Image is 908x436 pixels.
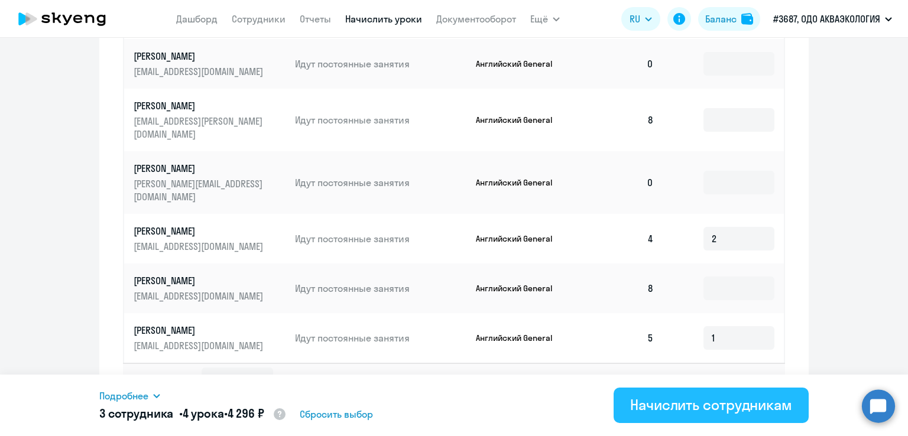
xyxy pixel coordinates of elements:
[295,331,466,344] p: Идут постоянные занятия
[581,214,663,263] td: 4
[134,240,266,253] p: [EMAIL_ADDRESS][DOMAIN_NAME]
[476,283,565,294] p: Английский General
[183,406,224,421] span: 4 урока
[99,389,148,403] span: Подробнее
[134,50,286,78] a: [PERSON_NAME][EMAIL_ADDRESS][DOMAIN_NAME]
[741,13,753,25] img: balance
[698,7,760,31] button: Балансbalance
[767,5,898,33] button: #3687, ОДО АКВАЭКОЛОГИЯ
[134,224,286,253] a: [PERSON_NAME][EMAIL_ADDRESS][DOMAIN_NAME]
[476,177,565,188] p: Английский General
[530,7,560,31] button: Ещё
[134,65,266,78] p: [EMAIL_ADDRESS][DOMAIN_NAME]
[134,324,286,352] a: [PERSON_NAME][EMAIL_ADDRESS][DOMAIN_NAME]
[530,12,548,26] span: Ещё
[295,113,466,126] p: Идут постоянные занятия
[630,395,792,414] div: Начислить сотрудникам
[228,406,264,421] span: 4 296 ₽
[295,282,466,295] p: Идут постоянные занятия
[134,177,266,203] p: [PERSON_NAME][EMAIL_ADDRESS][DOMAIN_NAME]
[621,7,660,31] button: RU
[99,405,287,423] h5: 3 сотрудника • •
[134,162,286,203] a: [PERSON_NAME][PERSON_NAME][EMAIL_ADDRESS][DOMAIN_NAME]
[134,99,286,141] a: [PERSON_NAME][EMAIL_ADDRESS][PERSON_NAME][DOMAIN_NAME]
[300,13,331,25] a: Отчеты
[134,289,266,302] p: [EMAIL_ADDRESS][DOMAIN_NAME]
[232,13,286,25] a: Сотрудники
[581,89,663,151] td: 8
[134,274,286,302] a: [PERSON_NAME][EMAIL_ADDRESS][DOMAIN_NAME]
[581,151,663,214] td: 0
[476,333,565,343] p: Английский General
[295,176,466,189] p: Идут постоянные занятия
[630,12,640,26] span: RU
[134,339,266,352] p: [EMAIL_ADDRESS][DOMAIN_NAME]
[300,407,373,421] span: Сбросить выбор
[345,13,422,25] a: Начислить уроки
[134,99,266,112] p: [PERSON_NAME]
[436,13,516,25] a: Документооборот
[134,162,266,175] p: [PERSON_NAME]
[476,233,565,244] p: Английский General
[134,224,266,237] p: [PERSON_NAME]
[614,388,809,423] button: Начислить сотрудникам
[134,324,266,337] p: [PERSON_NAME]
[134,50,266,63] p: [PERSON_NAME]
[705,12,737,26] div: Баланс
[581,263,663,313] td: 8
[773,12,880,26] p: #3687, ОДО АКВАЭКОЛОГИЯ
[295,57,466,70] p: Идут постоянные занятия
[581,313,663,363] td: 5
[476,115,565,125] p: Английский General
[134,274,266,287] p: [PERSON_NAME]
[295,232,466,245] p: Идут постоянные занятия
[476,58,565,69] p: Английский General
[134,115,266,141] p: [EMAIL_ADDRESS][PERSON_NAME][DOMAIN_NAME]
[581,39,663,89] td: 0
[176,13,218,25] a: Дашборд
